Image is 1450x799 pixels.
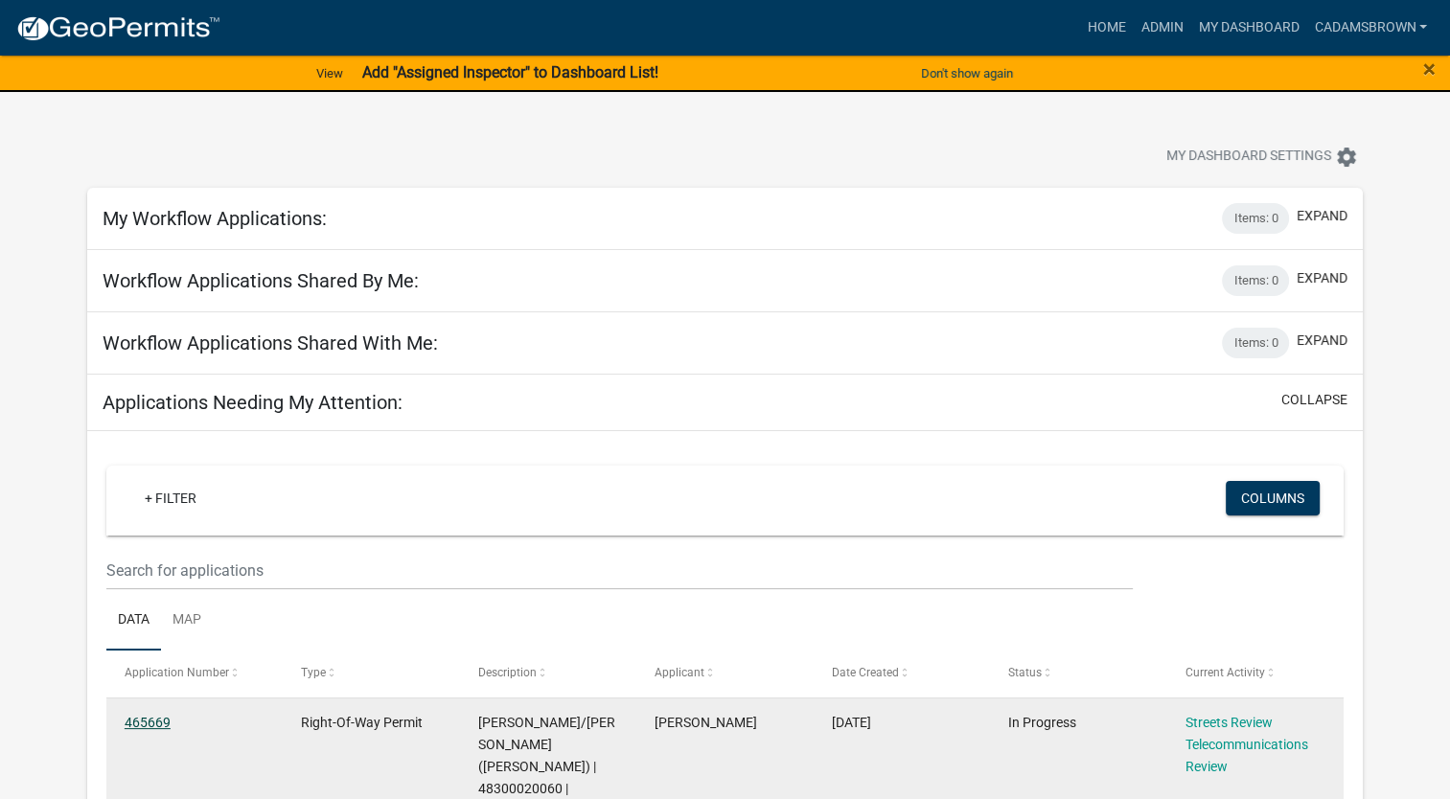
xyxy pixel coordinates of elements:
span: Application Number [125,666,229,679]
a: 465669 [125,715,171,730]
h5: Workflow Applications Shared By Me: [103,269,419,292]
a: View [309,57,351,89]
datatable-header-cell: Date Created [813,651,989,696]
span: Right-Of-Way Permit [301,715,423,730]
div: Items: 0 [1222,265,1289,296]
button: Close [1423,57,1436,80]
a: Admin [1133,10,1190,46]
h5: Applications Needing My Attention: [103,391,403,414]
a: + Filter [129,481,212,515]
a: Data [106,590,161,651]
span: Current Activity [1185,666,1264,679]
span: In Progress [1008,715,1076,730]
span: 08/18/2025 [832,715,871,730]
span: Description [478,666,537,679]
datatable-header-cell: Application Number [106,651,283,696]
a: Home [1079,10,1133,46]
strong: Add "Assigned Inspector" to Dashboard List! [362,63,658,81]
div: Items: 0 [1222,203,1289,234]
button: expand [1297,206,1347,226]
datatable-header-cell: Current Activity [1166,651,1343,696]
button: Don't show again [913,57,1021,89]
a: Streets Review [1185,715,1272,730]
span: Date Created [832,666,899,679]
i: settings [1335,146,1358,169]
span: My Dashboard Settings [1166,146,1331,169]
span: × [1423,56,1436,82]
div: Items: 0 [1222,328,1289,358]
a: Telecommunications Review [1185,737,1307,774]
button: collapse [1281,390,1347,410]
input: Search for applications [106,551,1133,590]
a: My Dashboard [1190,10,1306,46]
datatable-header-cell: Type [283,651,459,696]
datatable-header-cell: Status [990,651,1166,696]
h5: Workflow Applications Shared With Me: [103,331,438,354]
button: expand [1297,268,1347,288]
a: cadamsbrown [1306,10,1435,46]
span: Type [301,666,326,679]
span: Craig Smith [655,715,757,730]
button: My Dashboard Settingssettings [1151,138,1373,175]
button: Columns [1226,481,1320,515]
datatable-header-cell: Description [460,651,636,696]
a: Map [161,590,213,651]
h5: My Workflow Applications: [103,207,327,230]
span: Applicant [655,666,704,679]
datatable-header-cell: Applicant [636,651,813,696]
span: Status [1008,666,1042,679]
button: expand [1297,331,1347,351]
